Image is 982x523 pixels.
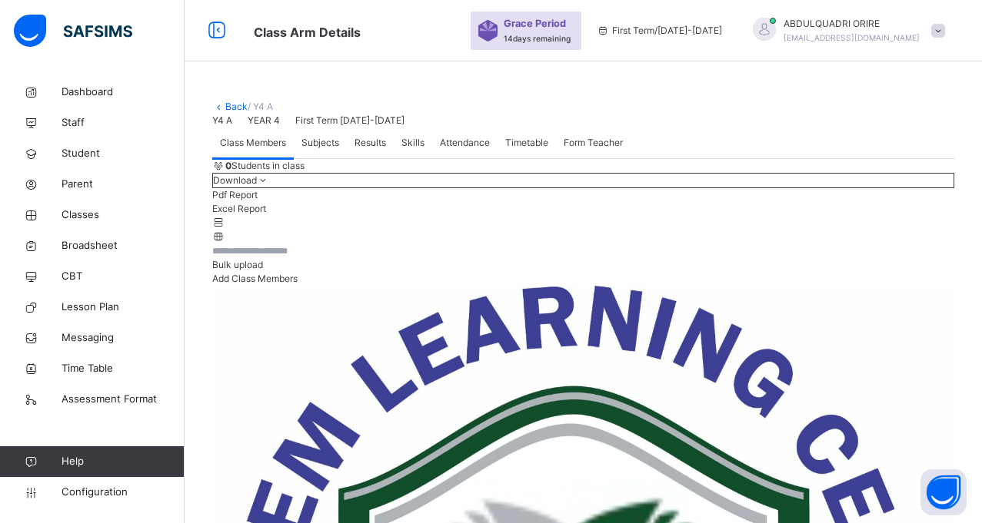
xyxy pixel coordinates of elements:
[254,25,361,40] span: Class Arm Details
[504,16,566,31] span: Grace Period
[62,115,185,131] span: Staff
[62,454,184,469] span: Help
[301,136,339,150] span: Subjects
[62,177,185,192] span: Parent
[920,469,967,515] button: Open asap
[564,136,623,150] span: Form Teacher
[213,174,257,186] span: Download
[478,20,498,41] img: sticker-purple.71386a28dfed39d6af7621340158ba97.svg
[212,114,232,126] span: Y4 A
[784,33,920,42] span: [EMAIL_ADDRESS][DOMAIN_NAME]
[62,146,185,161] span: Student
[212,188,954,202] li: dropdown-list-item-null-0
[737,17,953,45] div: ABDULQUADRIORIRE
[62,207,185,223] span: Classes
[212,273,298,284] span: Add Class Members
[784,17,920,31] span: ABDULQUADRI ORIRE
[597,24,722,38] span: session/term information
[225,101,248,112] a: Back
[248,101,273,112] span: / Y4 A
[62,361,185,376] span: Time Table
[504,34,571,43] span: 14 days remaining
[62,269,185,284] span: CBT
[62,300,185,315] span: Lesson Plan
[295,114,404,126] span: First Term [DATE]-[DATE]
[401,136,424,150] span: Skills
[225,159,305,173] span: Students in class
[355,136,386,150] span: Results
[220,136,286,150] span: Class Members
[440,136,490,150] span: Attendance
[212,202,954,216] li: dropdown-list-item-null-1
[62,330,185,346] span: Messaging
[225,160,231,171] b: 0
[505,136,548,150] span: Timetable
[62,238,185,253] span: Broadsheet
[62,84,185,100] span: Dashboard
[14,15,132,47] img: safsims
[212,259,263,270] span: Bulk upload
[248,114,280,126] span: YEAR 4
[62,392,185,407] span: Assessment Format
[62,485,184,500] span: Configuration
